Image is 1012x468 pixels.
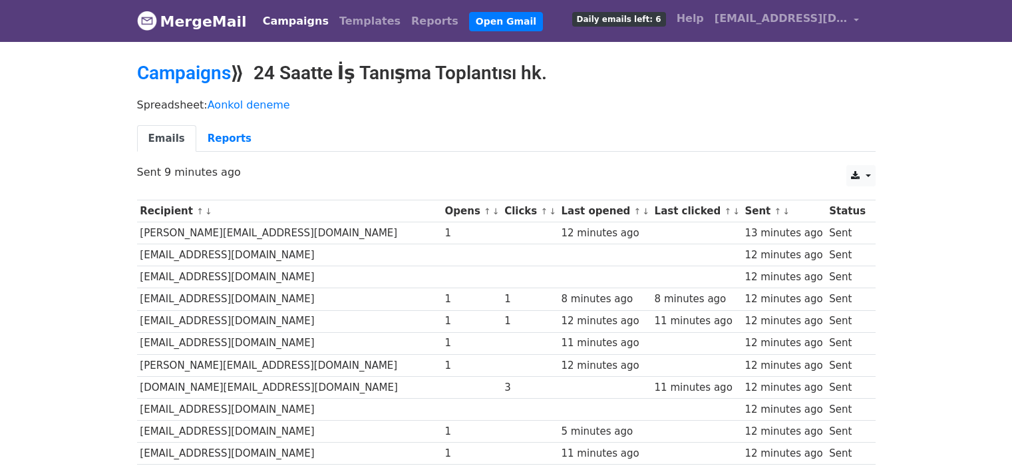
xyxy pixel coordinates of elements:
[826,288,868,310] td: Sent
[205,206,212,216] a: ↓
[562,446,648,461] div: 11 minutes ago
[196,125,263,152] a: Reports
[137,125,196,152] a: Emails
[655,314,739,329] div: 11 minutes ago
[642,206,649,216] a: ↓
[826,332,868,354] td: Sent
[651,200,742,222] th: Last clicked
[501,200,558,222] th: Clicks
[492,206,500,216] a: ↓
[137,288,442,310] td: [EMAIL_ADDRESS][DOMAIN_NAME]
[826,222,868,244] td: Sent
[137,398,442,420] td: [EMAIL_ADDRESS][DOMAIN_NAME]
[196,206,204,216] a: ↑
[562,336,648,351] div: 11 minutes ago
[137,200,442,222] th: Recipient
[745,248,822,263] div: 12 minutes ago
[745,314,822,329] div: 12 minutes ago
[562,358,648,373] div: 12 minutes ago
[562,314,648,329] div: 12 minutes ago
[445,424,498,439] div: 1
[137,7,247,35] a: MergeMail
[826,443,868,465] td: Sent
[504,292,555,307] div: 1
[655,380,739,395] div: 11 minutes ago
[826,354,868,376] td: Sent
[445,226,498,241] div: 1
[745,402,822,417] div: 12 minutes ago
[782,206,790,216] a: ↓
[826,200,868,222] th: Status
[826,421,868,443] td: Sent
[745,446,822,461] div: 12 minutes ago
[445,314,498,329] div: 1
[442,200,502,222] th: Opens
[745,380,822,395] div: 12 minutes ago
[709,5,865,37] a: [EMAIL_ADDRESS][DOMAIN_NAME]
[733,206,740,216] a: ↓
[406,8,464,35] a: Reports
[469,12,543,31] a: Open Gmail
[562,424,648,439] div: 5 minutes ago
[745,270,822,285] div: 12 minutes ago
[567,5,671,32] a: Daily emails left: 6
[655,292,739,307] div: 8 minutes ago
[445,336,498,351] div: 1
[137,310,442,332] td: [EMAIL_ADDRESS][DOMAIN_NAME]
[572,12,666,27] span: Daily emails left: 6
[504,314,555,329] div: 1
[137,98,876,112] p: Spreadsheet:
[745,226,822,241] div: 13 minutes ago
[745,336,822,351] div: 12 minutes ago
[445,446,498,461] div: 1
[137,376,442,398] td: [DOMAIN_NAME][EMAIL_ADDRESS][DOMAIN_NAME]
[562,226,648,241] div: 12 minutes ago
[504,380,555,395] div: 3
[540,206,548,216] a: ↑
[549,206,556,216] a: ↓
[484,206,491,216] a: ↑
[137,222,442,244] td: [PERSON_NAME][EMAIL_ADDRESS][DOMAIN_NAME]
[208,99,290,111] a: Aonkol deneme
[137,354,442,376] td: [PERSON_NAME][EMAIL_ADDRESS][DOMAIN_NAME]
[745,292,822,307] div: 12 minutes ago
[826,266,868,288] td: Sent
[445,292,498,307] div: 1
[826,310,868,332] td: Sent
[745,424,822,439] div: 12 minutes ago
[137,332,442,354] td: [EMAIL_ADDRESS][DOMAIN_NAME]
[137,62,231,84] a: Campaigns
[558,200,651,222] th: Last opened
[257,8,334,35] a: Campaigns
[334,8,406,35] a: Templates
[562,292,648,307] div: 8 minutes ago
[724,206,731,216] a: ↑
[445,358,498,373] div: 1
[137,244,442,266] td: [EMAIL_ADDRESS][DOMAIN_NAME]
[137,443,442,465] td: [EMAIL_ADDRESS][DOMAIN_NAME]
[715,11,848,27] span: [EMAIL_ADDRESS][DOMAIN_NAME]
[137,11,157,31] img: MergeMail logo
[671,5,709,32] a: Help
[826,244,868,266] td: Sent
[745,358,822,373] div: 12 minutes ago
[137,165,876,179] p: Sent 9 minutes ago
[826,376,868,398] td: Sent
[826,398,868,420] td: Sent
[137,62,876,85] h2: ⟫ 24 Saatte İş Tanışma Toplantısı hk.
[137,421,442,443] td: [EMAIL_ADDRESS][DOMAIN_NAME]
[742,200,826,222] th: Sent
[774,206,781,216] a: ↑
[137,266,442,288] td: [EMAIL_ADDRESS][DOMAIN_NAME]
[634,206,641,216] a: ↑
